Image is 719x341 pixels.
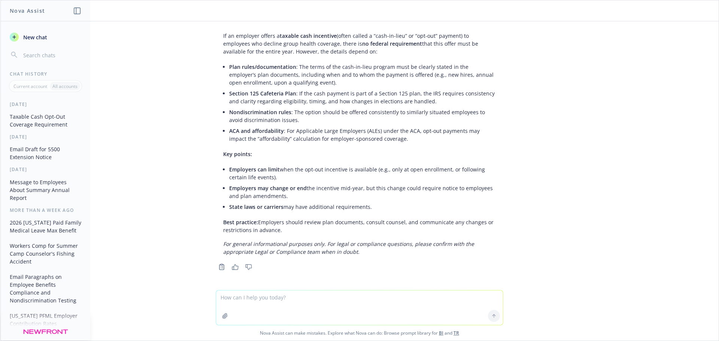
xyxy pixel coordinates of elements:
[223,32,496,55] p: If an employer offers a (often called a “cash-in-lieu” or “opt-out” payment) to employees who dec...
[229,90,296,97] span: Section 125 Cafeteria Plan
[229,109,291,116] span: Nondiscrimination rules
[453,330,459,336] a: TR
[10,7,45,15] h1: Nova Assist
[229,63,296,70] span: Plan rules/documentation
[223,240,474,255] em: For general informational purposes only. For legal or compliance questions, please confirm with t...
[1,71,90,77] div: Chat History
[7,143,84,163] button: Email Draft for 5500 Extension Notice
[3,325,716,341] span: Nova Assist can make mistakes. Explore what Nova can do: Browse prompt library for and
[229,183,496,201] li: the incentive mid-year, but this change could require notice to employees and plan amendments.
[229,127,284,134] span: ACA and affordability
[229,107,496,125] li: : The option should be offered consistently to similarly situated employees to avoid discriminati...
[229,185,307,192] span: Employers may change or end
[243,262,255,272] button: Thumbs down
[22,33,47,41] span: New chat
[362,40,422,47] span: no federal requirement
[7,176,84,204] button: Message to Employees About Summary Annual Report
[7,310,84,330] button: [US_STATE] PFML Employer Contribution Rates
[229,203,283,210] span: State laws or carriers
[52,83,78,89] p: All accounts
[218,264,225,270] svg: Copy to clipboard
[7,30,84,44] button: New chat
[223,150,252,158] span: Key points:
[1,166,90,173] div: [DATE]
[13,83,47,89] p: Current account
[229,201,496,212] li: may have additional requirements.
[280,32,337,39] span: taxable cash incentive
[229,164,496,183] li: when the opt-out incentive is available (e.g., only at open enrollment, or following certain life...
[7,216,84,237] button: 2026 [US_STATE] Paid Family Medical Leave Max Benefit
[1,134,90,140] div: [DATE]
[7,110,84,131] button: Taxable Cash Opt-Out Coverage Requirement
[223,218,496,234] p: Employers should review plan documents, consult counsel, and communicate any changes or restricti...
[223,219,258,226] span: Best practice:
[7,240,84,268] button: Workers Comp for Summer Camp Counselor's Fishing Accident
[7,271,84,307] button: Email Paragraphs on Employee Benefits Compliance and Nondiscrimination Testing
[439,330,443,336] a: BI
[229,166,280,173] span: Employers can limit
[1,101,90,107] div: [DATE]
[1,207,90,213] div: More than a week ago
[229,88,496,107] li: : If the cash payment is part of a Section 125 plan, the IRS requires consistency and clarity reg...
[22,50,81,60] input: Search chats
[229,61,496,88] li: : The terms of the cash-in-lieu program must be clearly stated in the employer’s plan documents, ...
[229,125,496,144] li: : For Applicable Large Employers (ALEs) under the ACA, opt-out payments may impact the “affordabi...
